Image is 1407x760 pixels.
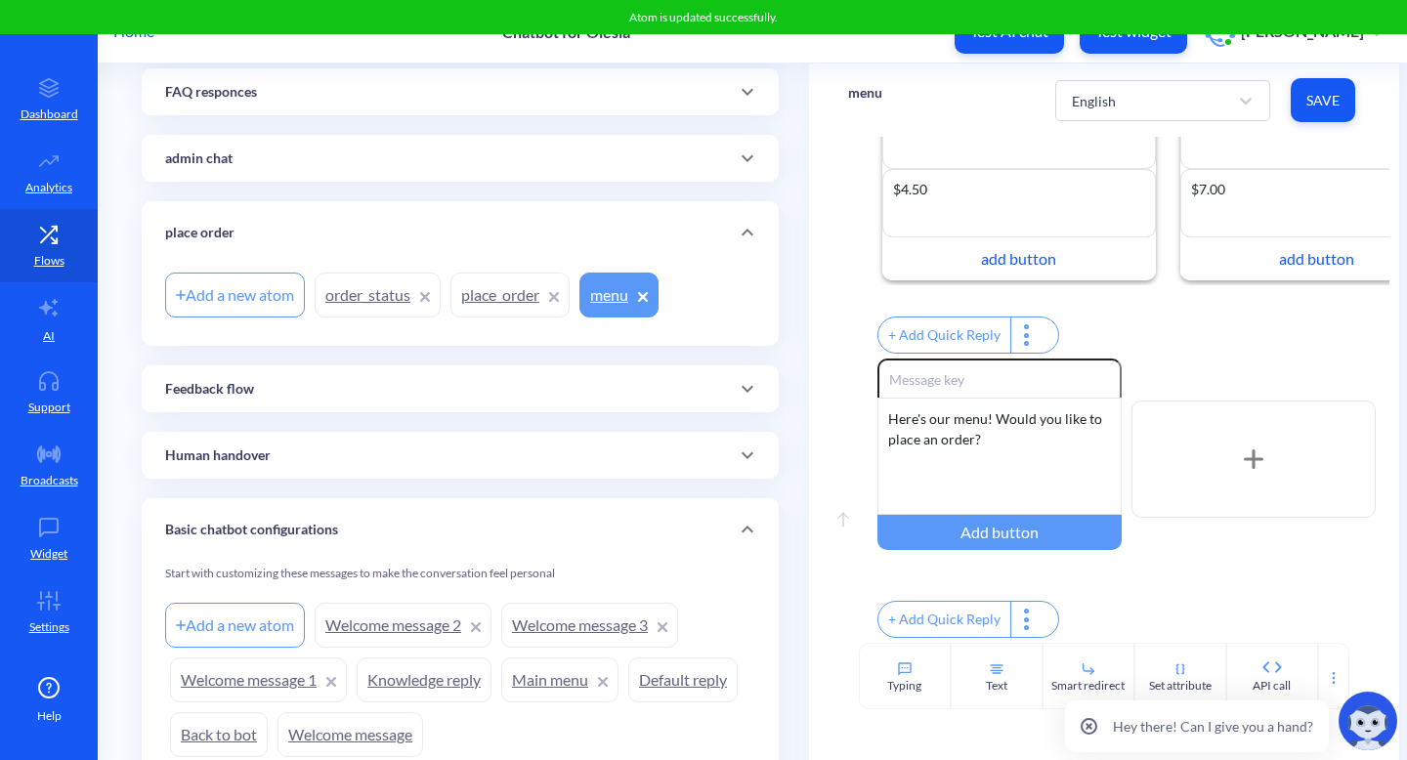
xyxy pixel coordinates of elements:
a: Knowledge reply [357,657,491,702]
div: + Add Quick Reply [878,602,1010,637]
a: Default reply [628,657,738,702]
div: place order [142,201,779,264]
p: FAQ responces [165,82,257,103]
div: Basic chatbot configurations [142,498,779,561]
p: menu [848,83,882,103]
a: order_status [315,273,441,317]
div: Add a new atom [165,273,305,317]
button: Save [1291,78,1355,122]
div: Set attribute [1149,677,1212,695]
a: Main menu [501,657,618,702]
p: Broadcasts [21,472,78,489]
p: Hey there! Can I give you a hand? [1113,716,1313,737]
a: Back to bot [170,712,268,757]
textarea: $4.50 [882,169,1156,237]
a: Welcome message 2 [315,603,491,648]
div: Here's our menu! Would you like to place an order? [877,398,1122,515]
p: Flows [34,252,64,270]
p: Basic chatbot configurations [165,520,338,540]
a: Welcome message [277,712,423,757]
a: place_order [450,273,570,317]
div: Text [986,677,1007,695]
div: admin chat [142,135,779,182]
a: menu [579,273,659,317]
div: Typing [887,677,921,695]
p: Feedback flow [165,379,254,400]
p: Dashboard [21,106,78,123]
p: Widget [30,545,67,563]
p: AI [43,327,55,345]
input: Message key [877,359,1122,398]
div: API call [1253,677,1291,695]
span: Save [1306,91,1340,110]
div: Smart redirect [1051,677,1125,695]
div: add button [882,237,1156,280]
span: Help [37,707,62,725]
span: Atom is updated successfully. [629,10,778,24]
div: Start with customizing these messages to make the conversation feel personal [165,565,755,598]
div: + Add Quick Reply [878,317,1010,353]
div: English [1072,90,1116,110]
p: Support [28,399,70,416]
img: copilot-icon.svg [1339,692,1397,750]
div: Human handover [142,432,779,479]
p: Settings [29,618,69,636]
p: admin chat [165,148,233,169]
p: Human handover [165,445,271,466]
a: Welcome message 1 [170,657,347,702]
p: Analytics [25,179,72,196]
p: place order [165,223,234,243]
div: FAQ responces [142,68,779,115]
a: Welcome message 3 [501,603,678,648]
div: Add button [877,515,1122,550]
div: Add a new atom [165,603,305,648]
div: Feedback flow [142,365,779,412]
